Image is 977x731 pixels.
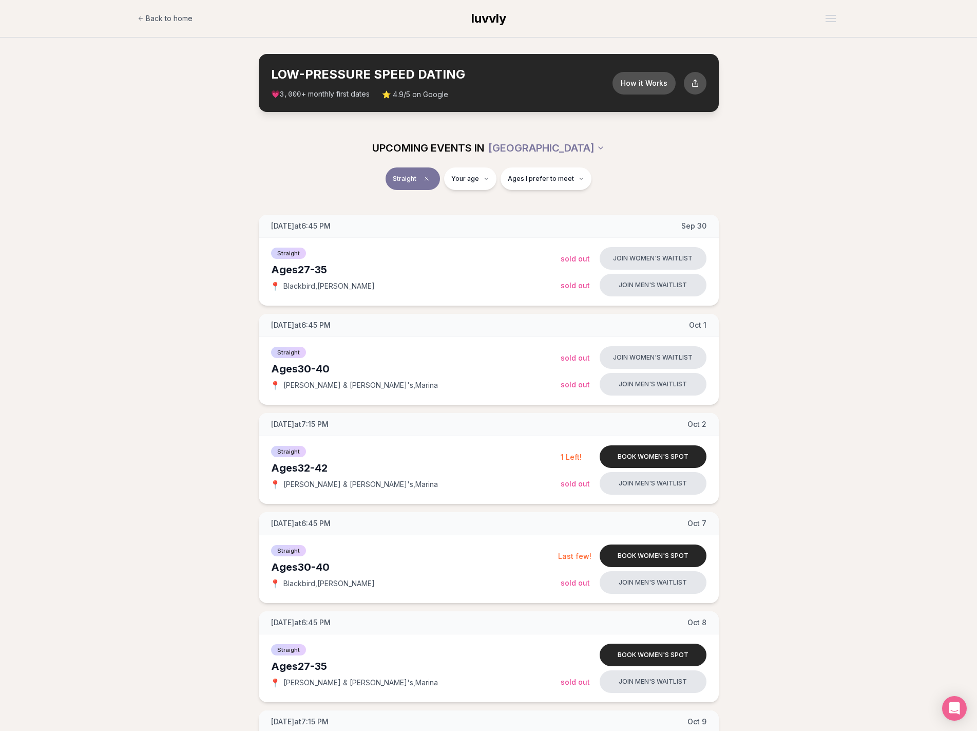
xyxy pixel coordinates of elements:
[600,346,706,369] button: Join women's waitlist
[561,353,590,362] span: Sold Out
[271,419,329,429] span: [DATE] at 7:15 PM
[382,89,448,100] span: ⭐ 4.9/5 on Google
[271,617,331,628] span: [DATE] at 6:45 PM
[283,281,375,291] span: Blackbird , [PERSON_NAME]
[271,560,558,574] div: Ages 30-40
[283,578,375,589] span: Blackbird , [PERSON_NAME]
[561,479,590,488] span: Sold Out
[283,380,438,390] span: [PERSON_NAME] & [PERSON_NAME]'s , Marina
[600,445,706,468] button: Book women's spot
[271,282,279,290] span: 📍
[138,8,193,29] a: Back to home
[271,644,306,655] span: Straight
[271,518,331,529] span: [DATE] at 6:45 PM
[271,545,306,556] span: Straight
[271,320,331,330] span: [DATE] at 6:45 PM
[561,678,590,686] span: Sold Out
[687,518,706,529] span: Oct 7
[271,66,612,83] h2: LOW-PRESSURE SPEED DATING
[508,175,574,183] span: Ages I prefer to meet
[283,479,438,490] span: [PERSON_NAME] & [PERSON_NAME]'s , Marina
[271,221,331,231] span: [DATE] at 6:45 PM
[271,659,561,673] div: Ages 27-35
[271,347,306,358] span: Straight
[271,446,306,457] span: Straight
[821,11,840,26] button: Open menu
[271,248,306,259] span: Straight
[600,373,706,396] button: Join men's waitlist
[271,381,279,389] span: 📍
[283,678,438,688] span: [PERSON_NAME] & [PERSON_NAME]'s , Marina
[558,552,591,560] span: Last few!
[942,696,967,721] div: Open Intercom Messenger
[561,380,590,389] span: Sold Out
[687,717,706,727] span: Oct 9
[420,173,433,185] span: Clear event type filter
[561,453,582,461] span: 1 Left!
[386,167,440,190] button: StraightClear event type filter
[561,254,590,263] span: Sold Out
[501,167,591,190] button: Ages I prefer to meet
[444,167,496,190] button: Your age
[451,175,479,183] span: Your age
[689,320,706,330] span: Oct 1
[600,472,706,495] button: Join men's waitlist
[561,578,590,587] span: Sold Out
[271,480,279,489] span: 📍
[600,545,706,567] button: Book women's spot
[271,461,561,475] div: Ages 32-42
[600,571,706,594] button: Join men's waitlist
[271,717,329,727] span: [DATE] at 7:15 PM
[600,247,706,270] button: Join women's waitlist
[600,644,706,666] button: Book women's spot
[271,89,370,100] span: 💗 + monthly first dates
[600,670,706,693] button: Join men's waitlist
[687,617,706,628] span: Oct 8
[146,13,193,24] span: Back to home
[681,221,706,231] span: Sep 30
[271,263,561,277] div: Ages 27-35
[471,11,506,26] span: luvvly
[687,419,706,429] span: Oct 2
[280,90,301,99] span: 3,000
[271,579,279,588] span: 📍
[561,281,590,290] span: Sold Out
[372,141,484,155] span: UPCOMING EVENTS IN
[271,679,279,687] span: 📍
[488,137,605,159] button: [GEOGRAPHIC_DATA]
[271,362,561,376] div: Ages 30-40
[471,10,506,27] a: luvvly
[612,72,676,95] button: How it Works
[600,274,706,296] button: Join men's waitlist
[393,175,416,183] span: Straight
